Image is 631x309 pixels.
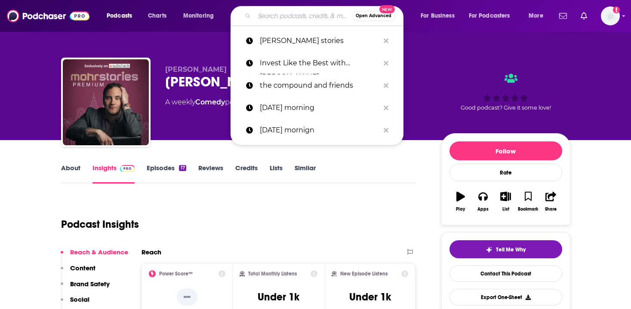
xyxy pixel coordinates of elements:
[195,98,225,106] a: Comedy
[70,295,89,303] p: Social
[295,164,316,184] a: Similar
[449,186,472,217] button: Play
[461,104,551,111] span: Good podcast? Give it some love!
[165,65,227,73] span: [PERSON_NAME]
[260,97,379,119] p: monday morning
[340,271,388,277] h2: New Episode Listens
[494,186,517,217] button: List
[379,5,395,13] span: New
[92,164,135,184] a: InsightsPodchaser Pro
[61,280,110,296] button: Brand Safety
[260,30,379,52] p: mohr stories
[258,291,299,303] h3: Under 1k
[61,164,80,184] a: About
[179,165,186,171] div: 17
[177,9,225,23] button: open menu
[165,97,252,107] div: A weekly podcast
[61,264,95,280] button: Content
[415,9,465,23] button: open menu
[601,6,620,25] img: User Profile
[231,119,403,141] a: [DATE] mornign
[61,218,139,231] h1: Podcast Insights
[177,288,197,306] p: --
[198,164,223,184] a: Reviews
[248,271,297,277] h2: Total Monthly Listens
[231,97,403,119] a: [DATE] morning
[545,207,557,212] div: Share
[231,74,403,97] a: the compound and friends
[523,9,554,23] button: open menu
[449,289,562,306] button: Export One-Sheet
[449,164,562,181] div: Rate
[486,246,492,253] img: tell me why sparkle
[352,11,395,21] button: Open AdvancedNew
[147,164,186,184] a: Episodes17
[449,240,562,258] button: tell me why sparkleTell Me Why
[613,6,620,13] svg: Add a profile image
[101,9,143,23] button: open menu
[441,65,570,119] div: Good podcast? Give it some love!
[239,6,412,26] div: Search podcasts, credits, & more...
[449,265,562,282] a: Contact This Podcast
[120,165,135,172] img: Podchaser Pro
[254,9,352,23] input: Search podcasts, credits, & more...
[142,9,172,23] a: Charts
[70,264,95,272] p: Content
[107,10,132,22] span: Podcasts
[472,186,494,217] button: Apps
[517,186,539,217] button: Bookmark
[529,10,543,22] span: More
[260,74,379,97] p: the compound and friends
[231,52,403,74] a: Invest Like the Best with [PERSON_NAME]
[235,164,258,184] a: Credits
[421,10,455,22] span: For Business
[61,248,128,264] button: Reach & Audience
[183,10,214,22] span: Monitoring
[231,30,403,52] a: [PERSON_NAME] stories
[356,14,391,18] span: Open Advanced
[142,248,161,256] h2: Reach
[496,246,526,253] span: Tell Me Why
[577,9,591,23] a: Show notifications dropdown
[456,207,465,212] div: Play
[601,6,620,25] button: Show profile menu
[159,271,193,277] h2: Power Score™
[70,248,128,256] p: Reach & Audience
[260,52,379,74] p: Invest Like the Best with Patrick O'Shaughnessy
[539,186,562,217] button: Share
[7,8,89,24] img: Podchaser - Follow, Share and Rate Podcasts
[463,9,523,23] button: open menu
[469,10,510,22] span: For Podcasters
[477,207,489,212] div: Apps
[502,207,509,212] div: List
[449,141,562,160] button: Follow
[349,291,391,303] h3: Under 1k
[70,280,110,288] p: Brand Safety
[518,207,538,212] div: Bookmark
[260,119,379,141] p: monday mornign
[556,9,570,23] a: Show notifications dropdown
[601,6,620,25] span: Logged in as sashagoldin
[270,164,283,184] a: Lists
[63,59,149,145] img: Mohr Stories PREMIUM
[148,10,166,22] span: Charts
